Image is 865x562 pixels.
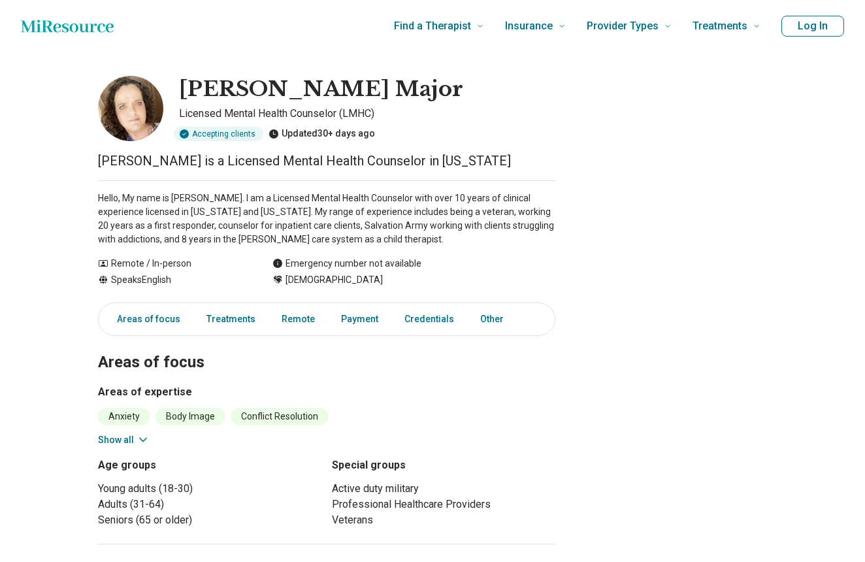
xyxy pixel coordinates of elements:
div: Remote / In-person [98,257,246,271]
p: Hello, My name is [PERSON_NAME]. I am a Licensed Mental Health Counselor with over 10 years of cl... [98,191,555,246]
li: Body Image [155,408,225,425]
span: [DEMOGRAPHIC_DATA] [286,273,383,287]
p: [PERSON_NAME] is a Licensed Mental Health Counselor in [US_STATE] [98,152,555,170]
img: Marlea Major, Licensed Mental Health Counselor (LMHC) [98,76,163,141]
li: Young adults (18-30) [98,481,321,497]
h1: [PERSON_NAME] Major [179,76,463,103]
a: Payment [333,306,386,333]
div: Accepting clients [174,127,263,141]
h3: Age groups [98,457,321,473]
a: Other [472,306,519,333]
li: Anxiety [98,408,150,425]
span: Provider Types [587,17,659,35]
div: Speaks English [98,273,246,287]
a: Areas of focus [101,306,188,333]
li: Conflict Resolution [231,408,329,425]
span: Treatments [693,17,747,35]
li: Active duty military [332,481,555,497]
div: Emergency number not available [272,257,421,271]
span: Insurance [505,17,553,35]
a: Remote [274,306,323,333]
h2: Areas of focus [98,320,555,374]
button: Show all [98,433,150,447]
button: Log In [781,16,844,37]
a: Home page [21,13,114,39]
li: Professional Healthcare Providers [332,497,555,512]
h3: Areas of expertise [98,384,555,400]
h3: Special groups [332,457,555,473]
a: Treatments [199,306,263,333]
li: Veterans [332,512,555,528]
span: Find a Therapist [394,17,471,35]
a: Credentials [397,306,462,333]
li: Adults (31-64) [98,497,321,512]
li: Seniors (65 or older) [98,512,321,528]
p: Licensed Mental Health Counselor (LMHC) [179,106,555,122]
div: Updated 30+ days ago [269,127,375,141]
